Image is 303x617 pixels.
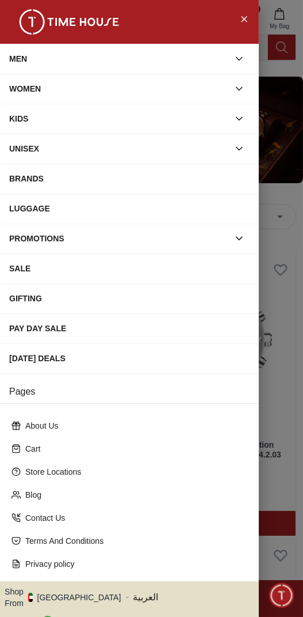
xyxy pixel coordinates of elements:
[9,288,250,309] div: GIFTING
[9,198,250,219] div: LUGGAGE
[5,586,129,609] button: Shop From[GEOGRAPHIC_DATA]
[133,590,254,604] span: العربية
[28,593,33,602] img: United Arab Emirates
[9,348,250,369] div: [DATE] DEALS
[9,318,250,339] div: PAY DAY SALE
[9,48,229,69] div: MEN
[25,466,243,478] p: Store Locations
[25,489,243,501] p: Blog
[9,228,229,249] div: PROMOTIONS
[9,168,250,189] div: BRANDS
[9,108,229,129] div: KIDS
[269,583,294,608] div: Chat Widget
[25,512,243,524] p: Contact Us
[133,586,254,609] button: العربية
[235,9,253,28] button: Close Menu
[11,9,126,35] img: ...
[9,258,250,279] div: SALE
[25,558,243,570] p: Privacy policy
[25,443,243,455] p: Cart
[9,138,229,159] div: UNISEX
[25,535,243,547] p: Terms And Conditions
[25,420,243,431] p: About Us
[9,78,229,99] div: WOMEN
